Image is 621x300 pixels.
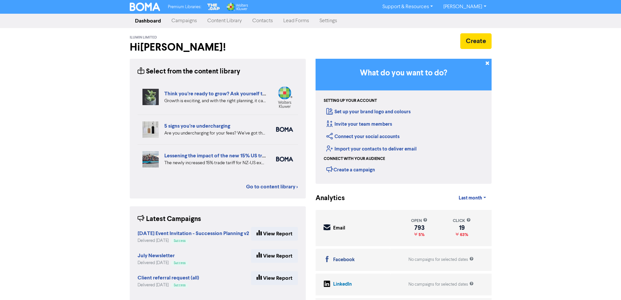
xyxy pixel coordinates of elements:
a: Lead Forms [278,14,314,27]
div: Delivered [DATE] [138,282,199,288]
a: Support & Resources [377,2,438,12]
div: Connect with your audience [324,156,385,162]
img: BOMA Logo [130,3,160,11]
div: Are you undercharging for your fees? We’ve got the five warning signs that can help you diagnose ... [164,130,266,137]
a: View Report [251,271,298,285]
div: 793 [411,225,427,230]
img: Wolters Kluwer [226,3,248,11]
div: No campaigns for selected dates [408,257,474,263]
a: July Newsletter [138,253,175,259]
a: Client referral request (all) [138,276,199,281]
a: Campaigns [166,14,202,27]
img: boma [276,157,293,162]
div: Select from the content library [138,67,240,77]
a: [DATE] Event Invitation - Succession Planning v2 [138,231,249,236]
div: No campaigns for selected dates [408,281,474,288]
span: 63% [459,232,468,237]
span: Success [174,284,185,287]
div: Latest Campaigns [138,214,201,224]
a: View Report [251,249,298,263]
a: Import your contacts to deliver email [326,146,417,152]
img: boma_accounting [276,127,293,132]
strong: Client referral request (all) [138,275,199,281]
a: View Report [251,227,298,241]
div: Delivered [DATE] [138,238,249,244]
div: LinkedIn [333,281,352,288]
a: Last month [453,192,491,205]
div: Setting up your account [324,98,377,104]
strong: July Newsletter [138,252,175,259]
span: Premium Libraries: [168,5,201,9]
div: click [453,218,471,224]
button: Create [460,33,492,49]
div: Create a campaign [326,165,375,174]
h3: What do you want to do? [325,69,482,78]
a: Think you’re ready to grow? Ask yourself these 4 questions first. [164,90,313,97]
a: Contacts [247,14,278,27]
iframe: Chat Widget [539,229,621,300]
div: Email [333,225,345,232]
strong: [DATE] Event Invitation - Succession Planning v2 [138,230,249,237]
span: 5% [417,232,424,237]
div: Analytics [316,193,337,203]
span: ilumin Limited [130,35,157,40]
span: Last month [459,195,482,201]
span: Success [174,239,185,243]
a: 5 signs you’re undercharging [164,123,230,129]
a: Dashboard [130,14,166,27]
a: [PERSON_NAME] [438,2,491,12]
a: Go to content library > [246,183,298,191]
div: Growth is exciting, and with the right planning, it can be a turning point for your business. Her... [164,98,266,104]
img: wolters_kluwer [276,86,293,108]
a: Settings [314,14,342,27]
a: Invite your team members [326,121,392,127]
h2: Hi [PERSON_NAME] ! [130,41,306,54]
a: Connect your social accounts [326,134,400,140]
div: Getting Started in BOMA [316,59,492,184]
div: Facebook [333,256,355,264]
a: Content Library [202,14,247,27]
div: open [411,218,427,224]
div: 19 [453,225,471,230]
div: The newly increased 15% trade tariff for NZ-US exports could well have a major impact on your mar... [164,160,266,166]
span: Success [174,261,185,265]
div: Delivered [DATE] [138,260,188,266]
a: Lessening the impact of the new 15% US trade tariff [164,152,284,159]
a: Set up your brand logo and colours [326,109,411,115]
img: The Gap [206,3,221,11]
